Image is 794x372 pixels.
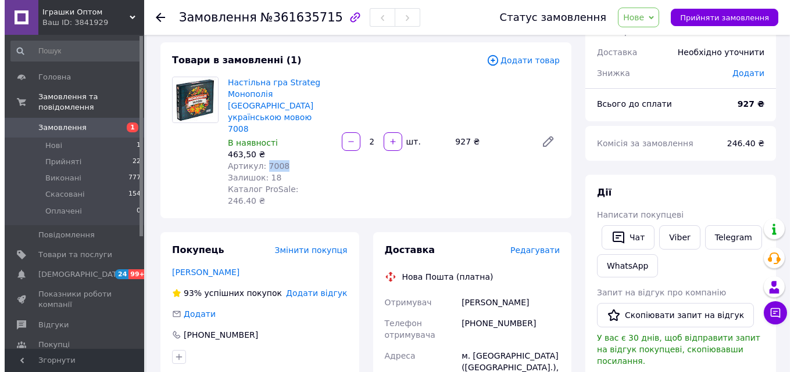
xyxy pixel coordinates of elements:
span: Товари та послуги [34,250,108,260]
span: Покупці [34,340,65,350]
span: 1 [132,140,136,151]
span: 777 [124,173,136,183]
span: Відгуки [34,320,64,330]
button: Скопіювати запит на відгук [592,303,749,327]
span: Написати покупцеві [592,210,679,219]
span: Оплачені [41,206,77,216]
a: Редагувати [532,130,555,153]
div: Нова Пошта (платна) [395,271,492,283]
span: 24 [110,269,124,279]
span: Дії [592,187,607,198]
div: [PERSON_NAME] [455,292,557,313]
span: Доставка [380,244,431,255]
span: Каталог ProSale: 246.40 ₴ [223,185,294,205]
a: Telegram [700,225,757,250]
span: Змінити покупця [270,245,343,255]
div: 463,50 ₴ [223,149,328,160]
span: Адреса [380,351,411,360]
span: Отримувач [380,298,427,307]
span: 93% [179,288,197,298]
span: В наявності [223,138,273,147]
span: Додати відгук [281,288,342,298]
div: Необхідно уточнити [666,39,767,65]
a: Viber [654,225,695,250]
button: Чат з покупцем [759,301,782,324]
span: 246.40 ₴ [723,139,760,148]
span: №361635715 [256,10,338,24]
span: Замовлення [34,122,82,133]
div: 927 ₴ [446,133,527,150]
span: Іграшки Оптом [38,7,125,17]
span: Знижка [592,68,625,78]
span: Повідомлення [34,230,90,240]
span: Додати [179,309,211,319]
button: Чат [597,225,650,250]
span: Редагувати [506,245,555,255]
button: Прийняти замовлення [666,9,774,26]
div: Статус замовлення [495,12,602,23]
span: Додати [728,68,760,78]
span: 22 [128,157,136,167]
span: 99+ [124,269,143,279]
div: [PHONE_NUMBER] [178,329,255,341]
span: Комісія за замовлення [592,139,689,148]
span: Запит на відгук про компанію [592,288,721,297]
span: Прийняти замовлення [675,13,764,22]
div: Повернутися назад [151,12,160,23]
img: Настільна гра Strateg Монополія України українською мовою 7008 [168,77,213,122]
div: Ваш ID: 3841929 [38,17,140,28]
div: [PHONE_NUMBER] [455,313,557,345]
span: Головна [34,72,66,82]
a: [PERSON_NAME] [167,268,235,277]
span: Замовлення [174,10,252,24]
span: Замовлення та повідомлення [34,92,140,113]
span: Доставка [592,48,632,57]
div: успішних покупок [167,287,277,299]
span: Прийняті [41,157,77,167]
span: Залишок: 18 [223,173,277,182]
span: Додати товар [482,54,555,67]
span: Скасовані [41,189,80,200]
input: Пошук [6,41,137,62]
span: 1 товар [592,27,625,36]
span: Всього до сплати [592,99,667,109]
span: Нове [618,13,639,22]
span: Показники роботи компанії [34,289,108,310]
span: Артикул: 7008 [223,161,285,171]
span: Телефон отримувача [380,319,431,340]
span: Покупець [167,244,220,255]
span: 0 [132,206,136,216]
span: 154 [124,189,136,200]
span: У вас є 30 днів, щоб відправити запит на відгук покупцеві, скопіювавши посилання. [592,333,756,366]
span: 1 [122,122,134,132]
b: 927 ₴ [733,99,760,109]
a: Настільна гра Strateg Монополія [GEOGRAPHIC_DATA] українською мовою 7008 [223,78,316,133]
div: шт. [399,136,417,147]
span: [DEMOGRAPHIC_DATA] [34,269,120,280]
span: Виконані [41,173,77,183]
a: WhatsApp [592,254,653,277]
span: Нові [41,140,58,151]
